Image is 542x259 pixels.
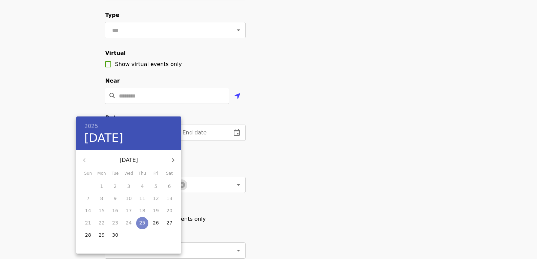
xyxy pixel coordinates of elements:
[82,229,94,241] button: 28
[163,170,175,177] span: Sat
[153,219,159,226] p: 26
[99,232,105,238] p: 29
[85,232,91,238] p: 28
[96,229,108,241] button: 29
[96,170,108,177] span: Mon
[109,170,121,177] span: Tue
[136,217,148,229] button: 25
[112,232,118,238] p: 30
[150,170,162,177] span: Fri
[92,156,165,164] p: [DATE]
[139,219,145,226] p: 25
[84,122,98,131] button: 2025
[82,170,94,177] span: Sun
[136,170,148,177] span: Thu
[84,131,123,145] button: [DATE]
[109,229,121,241] button: 30
[150,217,162,229] button: 26
[123,170,135,177] span: Wed
[163,217,175,229] button: 27
[166,219,172,226] p: 27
